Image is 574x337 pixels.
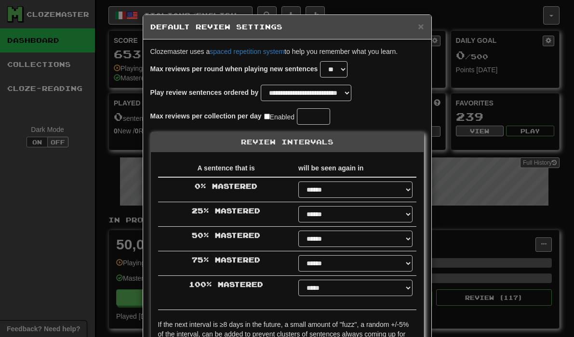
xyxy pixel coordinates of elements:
th: will be seen again in [294,159,416,177]
h5: Default Review Settings [150,22,424,32]
label: 75 % Mastered [192,255,260,265]
div: Review Intervals [151,132,424,152]
label: Max reviews per collection per day [150,111,262,121]
label: 0 % Mastered [195,181,257,191]
label: 50 % Mastered [192,231,260,240]
a: spaced repetition system [210,48,284,55]
label: Play review sentences ordered by [150,88,259,97]
span: × [418,21,424,32]
button: Close [418,21,424,31]
label: Enabled [264,112,294,122]
label: 25 % Mastered [192,206,260,216]
input: Enabled [264,114,270,119]
label: 100 % Mastered [189,280,263,289]
p: Clozemaster uses a to help you remember what you learn. [150,47,424,56]
label: Max reviews per round when playing new sentences [150,64,318,74]
th: A sentence that is [158,159,295,177]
